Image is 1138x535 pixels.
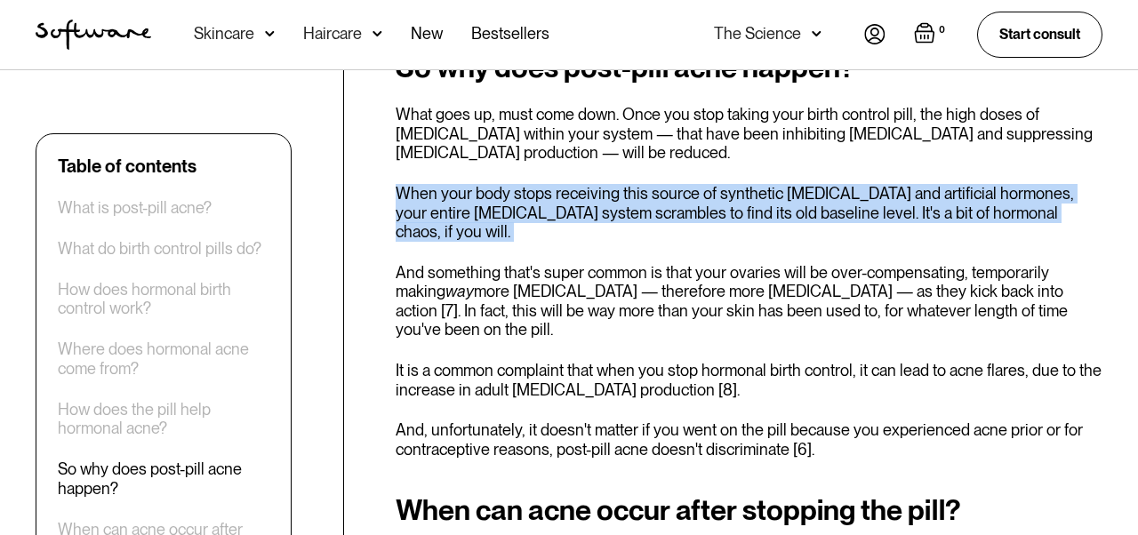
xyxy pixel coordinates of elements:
h2: So why does post-pill acne happen? [396,52,1102,84]
div: 0 [935,22,949,38]
p: And something that's super common is that your ovaries will be over-compensating, temporarily mak... [396,263,1102,339]
a: What is post-pill acne? [58,198,212,218]
div: The Science [714,25,801,43]
img: Software Logo [36,20,151,50]
em: way [445,282,474,300]
a: What do birth control pills do? [58,239,261,259]
a: Open empty cart [914,22,949,47]
p: It is a common complaint that when you stop hormonal birth control, it can lead to acne flares, d... [396,361,1102,399]
p: And, unfortunately, it doesn't matter if you went on the pill because you experienced acne prior ... [396,420,1102,459]
a: Where does hormonal acne come from? [58,340,269,379]
a: home [36,20,151,50]
a: So why does post-pill acne happen? [58,460,269,499]
a: How does hormonal birth control work? [58,280,269,318]
div: Table of contents [58,156,196,177]
img: arrow down [812,25,821,43]
div: Haircare [303,25,362,43]
p: What goes up, must come down. Once you stop taking your birth control pill, the high doses of [ME... [396,105,1102,163]
img: arrow down [373,25,382,43]
a: How does the pill help hormonal acne? [58,400,269,438]
h2: When can acne occur after stopping the pill? [396,494,1102,526]
a: Start consult [977,12,1102,57]
div: Skincare [194,25,254,43]
p: When your body stops receiving this source of synthetic [MEDICAL_DATA] and artificial hormones, y... [396,184,1102,242]
img: arrow down [265,25,275,43]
